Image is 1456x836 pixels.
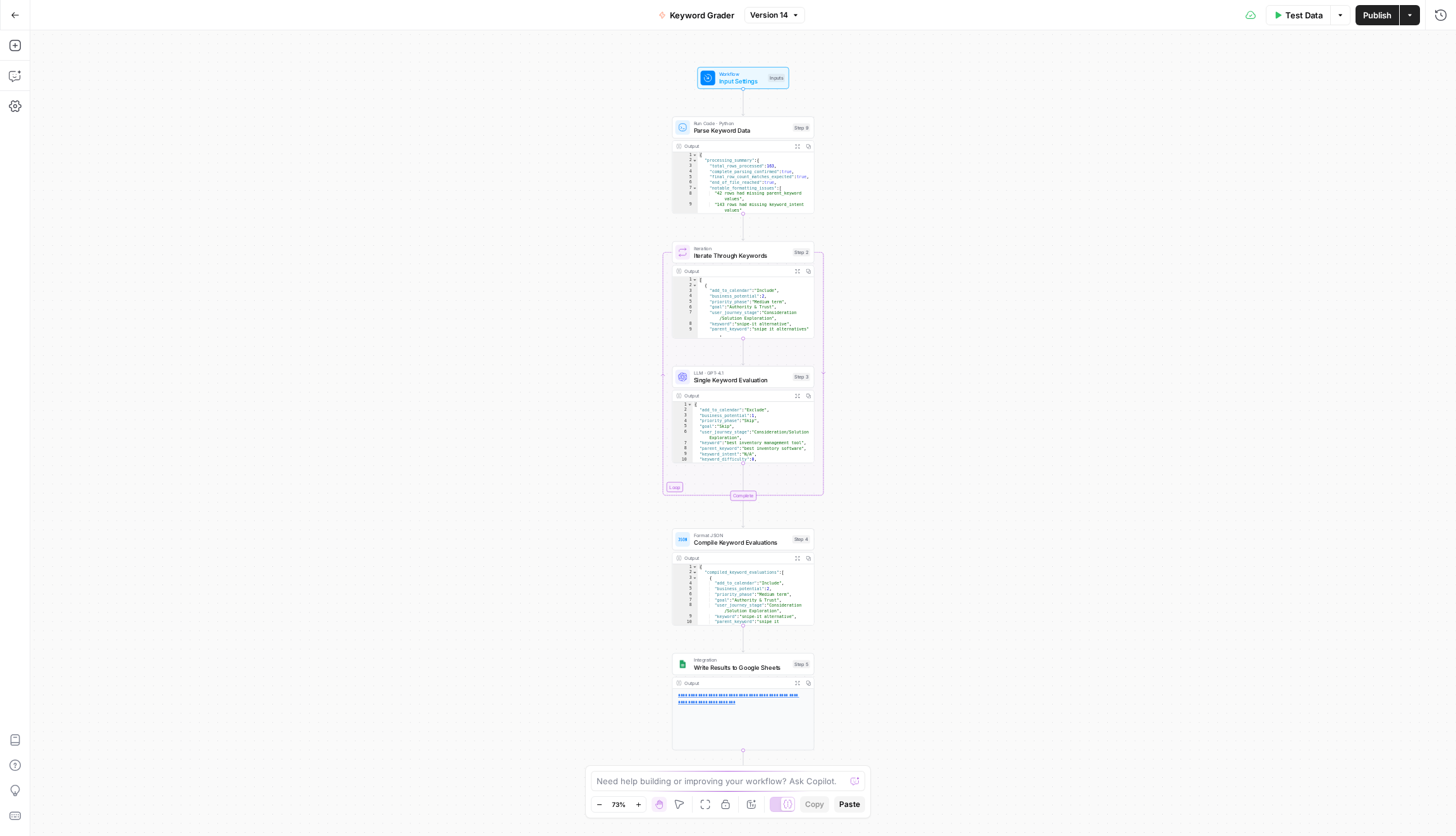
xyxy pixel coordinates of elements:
[742,338,744,365] g: Edge from step_2 to step_3
[672,179,698,185] div: 6
[694,531,789,539] span: Format JSON
[684,267,789,275] div: Output
[684,679,789,687] div: Output
[672,213,698,219] div: 10
[672,288,698,294] div: 3
[672,418,693,424] div: 4
[672,564,698,570] div: 1
[612,799,626,809] span: 73%
[672,445,693,451] div: 8
[672,413,693,418] div: 3
[672,321,698,327] div: 8
[672,491,815,501] div: Complete
[672,241,815,339] div: LoopIterationIterate Through KeywordsStep 2Output[ { "add_to_calendar":"Include", "business_poten...
[742,500,744,528] g: Edge from step_2-iteration-end to step_4
[730,491,756,501] div: Complete
[672,116,815,214] div: Run Code · PythonParse Keyword DataStep 9Output{ "processing_summary":{ "total_rows_processed":16...
[672,440,693,446] div: 7
[672,152,698,158] div: 1
[672,614,698,619] div: 9
[672,528,815,626] div: Format JSONCompile Keyword EvaluationsStep 4Output{ "compiled_keyword_evaluations":[ { "add_to_ca...
[672,305,698,310] div: 6
[1363,9,1392,21] span: Publish
[694,657,789,664] span: Integration
[839,799,860,810] span: Paste
[692,575,697,581] span: Toggle code folding, rows 3 through 17
[1356,5,1399,25] button: Publish
[742,625,744,652] g: Edge from step_4 to step_5
[672,619,698,630] div: 10
[672,591,698,597] div: 6
[692,152,697,158] span: Toggle code folding, rows 1 through 1646
[692,569,697,575] span: Toggle code folding, rows 2 through 2448
[672,299,698,305] div: 5
[694,119,789,127] span: Run Code · Python
[1285,9,1323,21] span: Test Data
[672,310,698,321] div: 7
[670,9,734,21] span: Keyword Grader
[672,407,693,413] div: 2
[692,282,697,288] span: Toggle code folding, rows 2 through 16
[742,214,744,241] g: Edge from step_9 to step_2
[684,392,789,400] div: Output
[672,185,698,191] div: 7
[672,603,698,614] div: 8
[672,327,698,337] div: 9
[672,581,698,586] div: 4
[692,277,697,282] span: Toggle code folding, rows 1 through 2447
[694,126,789,136] span: Parse Keyword Data
[792,373,810,381] div: Step 3
[672,586,698,592] div: 5
[692,564,697,570] span: Toggle code folding, rows 1 through 2451
[768,74,785,82] div: Inputs
[672,463,693,468] div: 11
[692,158,697,164] span: Toggle code folding, rows 2 through 13
[792,123,810,131] div: Step 9
[1266,5,1331,25] button: Test Data
[742,88,744,116] g: Edge from start to step_9
[719,76,765,86] span: Input Settings
[719,70,765,78] span: Workflow
[672,191,698,202] div: 8
[672,202,698,212] div: 9
[672,174,698,180] div: 5
[694,663,789,672] span: Write Results to Google Sheets
[672,429,693,440] div: 6
[792,248,810,257] div: Step 2
[805,799,824,810] span: Copy
[694,375,789,385] span: Single Keyword Evaluation
[684,143,789,150] div: Output
[692,185,697,191] span: Toggle code folding, rows 7 through 10
[694,538,789,547] span: Compile Keyword Evaluations
[672,67,815,89] div: WorkflowInput SettingsInputs
[672,597,698,603] div: 7
[672,158,698,164] div: 2
[694,245,789,252] span: Iteration
[672,169,698,174] div: 4
[672,282,698,288] div: 2
[800,796,829,813] button: Copy
[750,9,788,21] span: Version 14
[672,277,698,282] div: 1
[672,575,698,581] div: 3
[672,293,698,299] div: 4
[678,660,688,669] img: Group%201%201.png
[687,402,692,408] span: Toggle code folding, rows 1 through 15
[684,554,789,562] div: Output
[744,7,805,23] button: Version 14
[792,535,810,543] div: Step 4
[694,251,789,260] span: Iterate Through Keywords
[672,457,693,463] div: 10
[672,424,693,430] div: 5
[672,366,815,463] div: LLM · GPT-4.1Single Keyword EvaluationStep 3Output{ "add_to_calendar":"Exclude", "business_potent...
[672,402,693,408] div: 1
[672,451,693,457] div: 9
[672,569,698,575] div: 2
[694,369,789,377] span: LLM · GPT-4.1
[792,660,810,668] div: Step 5
[834,796,865,813] button: Paste
[651,5,742,25] button: Keyword Grader
[742,750,744,777] g: Edge from step_5 to end
[672,163,698,169] div: 3
[672,337,698,348] div: 10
